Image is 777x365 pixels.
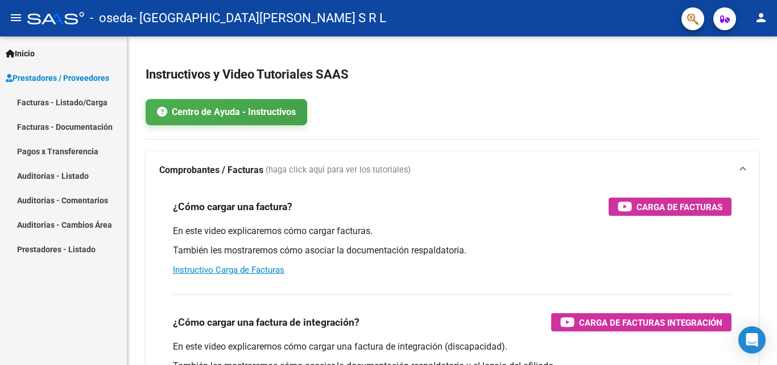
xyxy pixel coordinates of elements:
h3: ¿Cómo cargar una factura? [173,199,292,215]
a: Instructivo Carga de Facturas [173,265,284,275]
p: En este video explicaremos cómo cargar una factura de integración (discapacidad). [173,341,731,353]
strong: Comprobantes / Facturas [159,164,263,177]
mat-icon: person [754,11,768,24]
button: Carga de Facturas [609,198,731,216]
span: Carga de Facturas Integración [579,315,722,330]
span: Inicio [6,47,35,60]
mat-expansion-panel-header: Comprobantes / Facturas (haga click aquí para ver los tutoriales) [146,152,759,188]
button: Carga de Facturas Integración [551,313,731,331]
span: Prestadores / Proveedores [6,72,109,84]
span: Carga de Facturas [637,200,722,214]
span: (haga click aquí para ver los tutoriales) [266,164,411,177]
a: Centro de Ayuda - Instructivos [146,99,307,125]
h2: Instructivos y Video Tutoriales SAAS [146,64,759,85]
div: Open Intercom Messenger [738,326,766,354]
h3: ¿Cómo cargar una factura de integración? [173,314,359,330]
p: También les mostraremos cómo asociar la documentación respaldatoria. [173,244,731,257]
mat-icon: menu [9,11,23,24]
p: En este video explicaremos cómo cargar facturas. [173,225,731,237]
span: - oseda [90,6,133,31]
span: - [GEOGRAPHIC_DATA][PERSON_NAME] S R L [133,6,386,31]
